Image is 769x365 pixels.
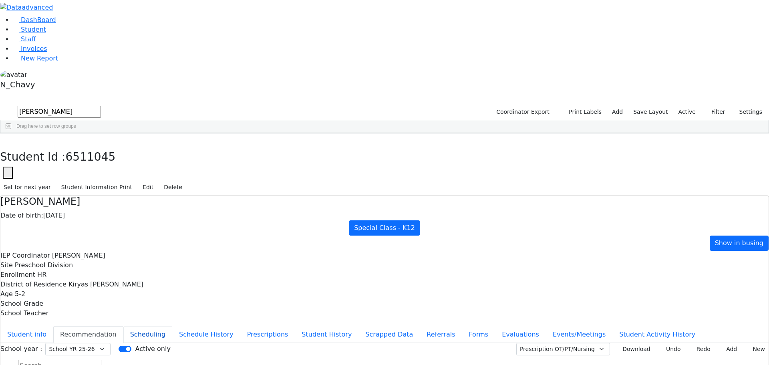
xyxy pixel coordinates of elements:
span: DashBoard [21,16,56,24]
a: Invoices [13,45,47,52]
button: Save Layout [630,106,671,118]
a: Add [608,106,626,118]
button: Student Activity History [612,326,702,343]
span: Kiryas [PERSON_NAME] [68,280,143,288]
label: Site [0,260,13,270]
button: New [744,343,769,355]
button: Student Information Print [58,181,136,194]
span: 5-2 [15,290,25,298]
a: DashBoard [13,16,56,24]
button: Scrapped Data [358,326,420,343]
a: Student [13,26,46,33]
a: Staff [13,35,36,43]
button: Events/Meetings [546,326,612,343]
a: New Report [13,54,58,62]
span: HR [37,271,46,278]
input: Search [18,106,101,118]
label: District of Residence [0,280,66,289]
h4: [PERSON_NAME] [0,196,769,208]
span: Preschool Division [15,261,73,269]
button: Forms [462,326,495,343]
label: School Grade [0,299,43,309]
button: Print Labels [560,106,605,118]
span: 6511045 [66,150,116,163]
label: School Teacher [0,309,48,318]
label: Date of birth: [0,211,43,220]
label: Active only [135,344,170,354]
span: Staff [21,35,36,43]
label: Age [0,289,13,299]
label: Enrollment [0,270,35,280]
button: Student History [295,326,358,343]
span: [PERSON_NAME] [52,252,105,259]
a: Show in busing [710,236,769,251]
span: Show in busing [715,239,763,247]
button: Evaluations [495,326,546,343]
button: Edit [139,181,157,194]
button: Student info [0,326,53,343]
button: Delete [160,181,186,194]
button: Settings [729,106,766,118]
button: Download [613,343,654,355]
span: Invoices [21,45,47,52]
a: Special Class - K12 [349,220,420,236]
button: Recommendation [53,326,123,343]
button: Redo [688,343,714,355]
span: Student [21,26,46,33]
label: School year : [0,344,42,354]
button: Undo [657,343,684,355]
button: Coordinator Export [491,106,553,118]
button: Referrals [420,326,462,343]
div: [DATE] [0,211,769,220]
span: Drag here to set row groups [16,123,76,129]
label: Active [675,106,699,118]
label: IEP Coordinator [0,251,50,260]
button: Filter [701,106,729,118]
button: Add [717,343,741,355]
button: Schedule History [172,326,240,343]
span: New Report [21,54,58,62]
button: Scheduling [123,326,172,343]
button: Prescriptions [240,326,295,343]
